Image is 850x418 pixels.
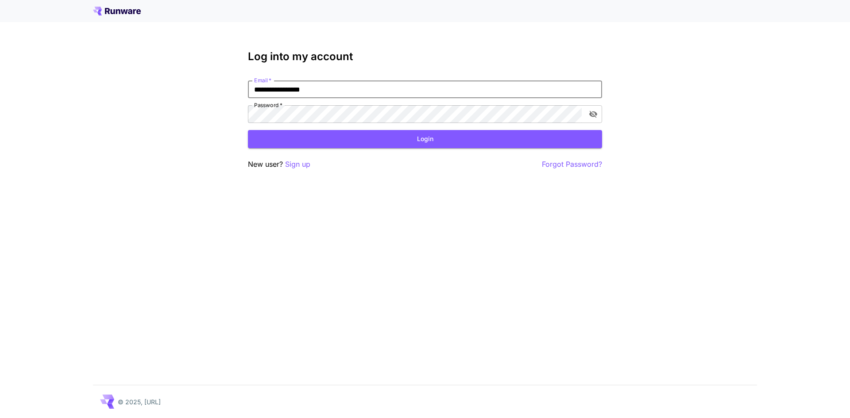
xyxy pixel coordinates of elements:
button: Sign up [285,159,310,170]
button: Login [248,130,602,148]
label: Email [254,77,271,84]
label: Password [254,101,282,109]
p: New user? [248,159,310,170]
button: toggle password visibility [585,106,601,122]
h3: Log into my account [248,50,602,63]
p: © 2025, [URL] [118,397,161,406]
button: Forgot Password? [542,159,602,170]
